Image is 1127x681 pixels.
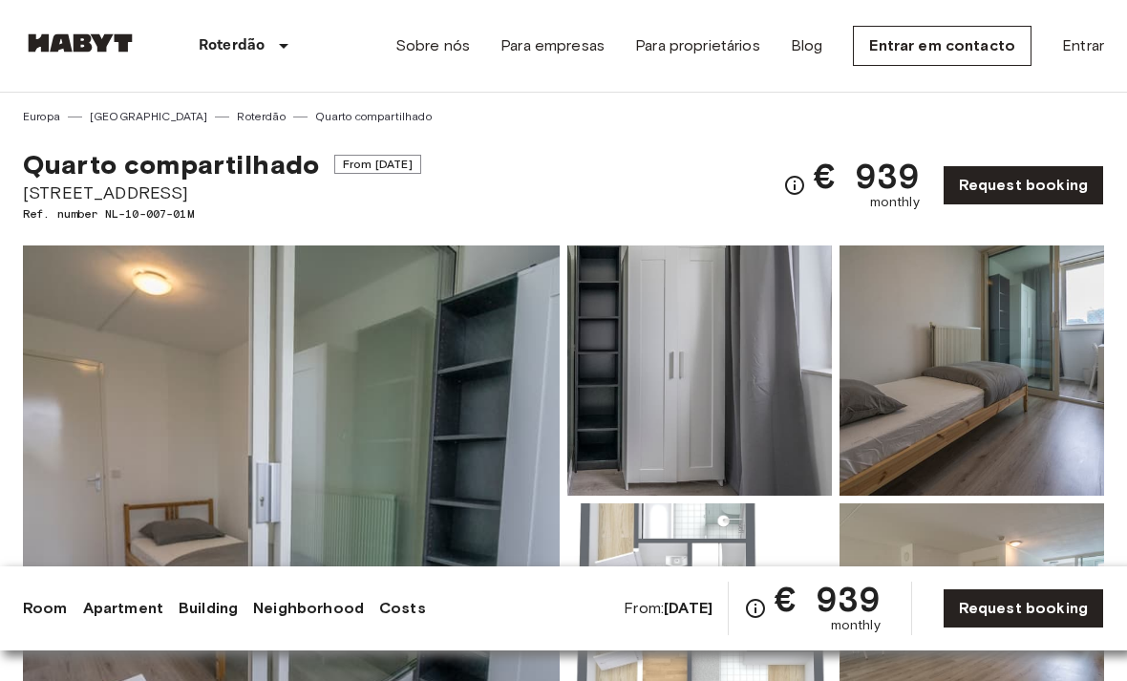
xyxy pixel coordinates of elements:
[783,174,806,197] svg: Check cost overview for full price breakdown. Please note that discounts apply to new joiners onl...
[840,245,1104,496] img: Picture of unit NL-10-007-01M
[23,33,138,53] img: Habyt
[567,245,832,496] img: Picture of unit NL-10-007-01M
[179,597,238,620] a: Building
[1062,34,1104,57] a: Entrar
[500,34,605,57] a: Para empresas
[237,108,285,125] a: Roterdão
[775,582,881,616] span: € 939
[23,597,68,620] a: Room
[744,597,767,620] svg: Check cost overview for full price breakdown. Please note that discounts apply to new joiners onl...
[943,165,1104,205] a: Request booking
[23,148,319,181] span: Quarto compartilhado
[23,205,421,223] span: Ref. number NL-10-007-01M
[635,34,760,57] a: Para proprietários
[814,159,920,193] span: € 939
[853,26,1031,66] a: Entrar em contacto
[315,108,432,125] a: Quarto compartilhado
[624,598,712,619] span: From:
[943,588,1104,628] a: Request booking
[395,34,470,57] a: Sobre nós
[23,108,60,125] a: Europa
[334,155,421,174] span: From [DATE]
[791,34,823,57] a: Blog
[253,597,364,620] a: Neighborhood
[831,616,881,635] span: monthly
[90,108,208,125] a: [GEOGRAPHIC_DATA]
[379,597,426,620] a: Costs
[199,34,265,57] p: Roterdão
[23,181,421,205] span: [STREET_ADDRESS]
[83,597,163,620] a: Apartment
[870,193,920,212] span: monthly
[664,599,712,617] b: [DATE]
